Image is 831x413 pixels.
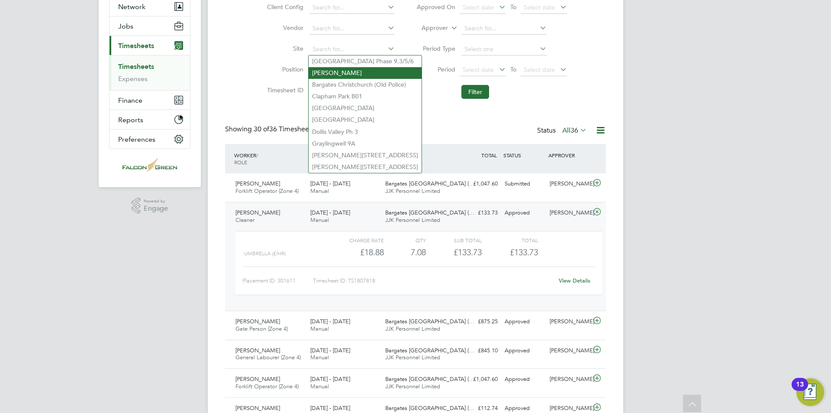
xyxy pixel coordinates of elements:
a: Expenses [118,75,148,83]
span: Reports [118,116,143,124]
span: [DATE] - [DATE] [310,404,350,412]
input: Search for... [309,2,395,14]
div: [PERSON_NAME] [546,372,591,387]
label: Timesheet ID [264,86,303,94]
div: Charge rate [328,235,384,245]
span: 30 of [254,125,269,133]
span: 36 [570,126,578,135]
button: Preferences [110,130,190,149]
div: £133.73 [456,206,501,220]
div: £845.10 [456,344,501,358]
span: Jobs [118,22,133,30]
span: [PERSON_NAME] [235,347,280,354]
div: £875.25 [456,315,501,329]
span: JJK Personnel Limited [385,354,440,361]
span: Network [118,3,145,11]
label: Client Config [264,3,303,11]
span: To [508,64,519,75]
span: Bargates [GEOGRAPHIC_DATA] (… [385,375,474,383]
button: Reports [110,110,190,129]
span: [DATE] - [DATE] [310,318,350,325]
a: Go to home page [109,158,190,172]
span: JJK Personnel Limited [385,325,440,332]
span: Bargates [GEOGRAPHIC_DATA] (… [385,180,474,187]
span: [DATE] - [DATE] [310,180,350,187]
span: General Labourer (Zone 4) [235,354,301,361]
li: [GEOGRAPHIC_DATA] Phase 9.3/5/6 [309,55,422,67]
span: [DATE] - [DATE] [310,209,350,216]
a: View Details [559,277,590,284]
span: Umbrella (£/HR) [244,250,286,257]
span: [PERSON_NAME] [235,180,280,187]
div: £1,047.60 [456,372,501,387]
span: TOTAL [481,152,497,159]
div: Status [537,125,589,137]
div: £133.73 [426,245,482,260]
label: All [562,126,587,135]
span: Select date [463,66,494,74]
div: QTY [384,235,426,245]
span: Timesheets [118,42,154,50]
div: 7.08 [384,245,426,260]
span: Manual [310,187,329,195]
div: Submitted [501,177,546,191]
img: falcongreen-logo-retina.png [122,158,177,172]
input: Search for... [309,23,395,35]
div: Approved [501,344,546,358]
span: To [508,1,519,13]
div: Approved [501,206,546,220]
label: Vendor [264,24,303,32]
span: JJK Personnel Limited [385,187,440,195]
div: [PERSON_NAME] [546,206,591,220]
input: Search for... [461,23,547,35]
span: Engage [144,205,168,212]
span: Bargates [GEOGRAPHIC_DATA] (… [385,318,474,325]
span: JJK Personnel Limited [385,216,440,224]
li: Bargates Christchurch (Old Police) [309,79,422,91]
div: APPROVER [546,147,591,163]
div: [PERSON_NAME] [546,315,591,329]
span: 36 Timesheets [254,125,314,133]
span: Forklift Operator (Zone 4) [235,383,299,390]
div: £18.88 [328,245,384,260]
span: Finance [118,96,142,104]
div: Approved [501,315,546,329]
div: £1,047.60 [456,177,501,191]
span: Bargates [GEOGRAPHIC_DATA] (… [385,404,474,412]
a: Powered byEngage [132,198,168,214]
span: Select date [524,66,555,74]
label: Approver [409,24,448,33]
a: Timesheets [118,62,154,71]
div: STATUS [501,147,546,163]
div: Timesheets [110,55,190,90]
div: Approved [501,372,546,387]
span: Bargates [GEOGRAPHIC_DATA] (… [385,347,474,354]
div: PERIOD [307,147,382,170]
label: Site [264,45,303,52]
span: [PERSON_NAME] [235,318,280,325]
li: Dollis Valley Ph 3 [309,126,422,138]
li: Graylingwell 9A [309,138,422,150]
span: [DATE] - [DATE] [310,375,350,383]
span: [DATE] - [DATE] [310,347,350,354]
span: £133.73 [510,247,538,257]
li: [PERSON_NAME][STREET_ADDRESS] [309,150,422,161]
div: Timesheet ID: TS1807818 [313,274,553,288]
span: [PERSON_NAME] [235,404,280,412]
label: Period Type [416,45,455,52]
button: Filter [461,85,489,99]
li: [PERSON_NAME][STREET_ADDRESS] [309,161,422,173]
span: ROLE [234,159,247,166]
input: Select one [461,43,547,55]
span: Manual [310,216,329,224]
span: [PERSON_NAME] [235,375,280,383]
span: Select date [524,3,555,11]
span: Select date [463,3,494,11]
span: Forklift Operator (Zone 4) [235,187,299,195]
span: Manual [310,354,329,361]
div: [PERSON_NAME] [546,177,591,191]
div: Total [482,235,538,245]
div: Showing [225,125,316,134]
span: [PERSON_NAME] [235,209,280,216]
div: [PERSON_NAME] [546,344,591,358]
